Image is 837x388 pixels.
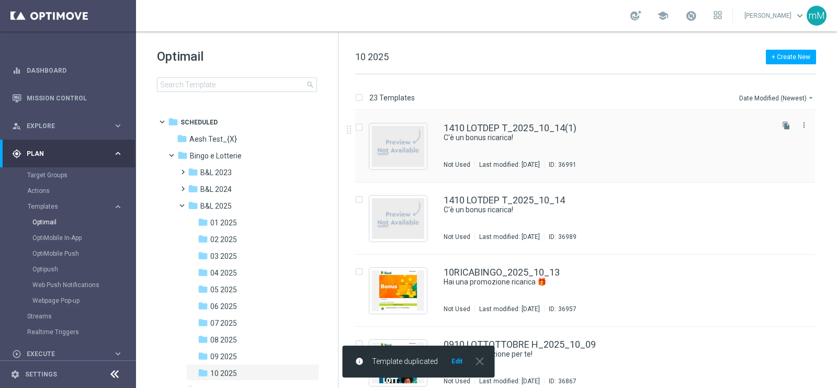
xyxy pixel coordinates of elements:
[32,261,135,277] div: Optipush
[355,357,364,366] i: info
[27,84,123,112] a: Mission Control
[32,277,135,293] div: Web Push Notifications
[210,335,237,345] span: 08 2025
[198,351,208,361] i: folder
[198,250,208,261] i: folder
[113,149,123,158] i: keyboard_arrow_right
[32,296,109,305] a: Webpage Pop-up
[12,94,123,102] div: Mission Control
[807,6,827,26] div: mM
[32,265,109,273] a: Optipush
[738,92,816,104] button: Date Modified (Newest)arrow_drop_down
[198,267,208,278] i: folder
[27,351,113,357] span: Execute
[12,121,21,131] i: person_search
[27,183,135,199] div: Actions
[345,182,835,255] div: Press SPACE to select this row.
[198,334,208,345] i: folder
[210,252,237,261] span: 03 2025
[444,133,771,143] div: C'è un bonus ricarica!
[444,123,576,133] a: 1410 LOTDEP T_2025_10_14(1)
[444,268,560,277] a: 10RICABINGO_2025_10_13
[558,161,576,169] div: 36991
[198,368,208,378] i: folder
[12,84,123,112] div: Mission Control
[28,203,103,210] span: Templates
[157,48,317,65] h1: Optimail
[12,150,123,158] button: gps_fixed Plan keyboard_arrow_right
[25,371,57,378] a: Settings
[766,50,816,64] button: + Create New
[210,218,237,227] span: 01 2025
[444,205,747,215] a: C'è un bonus ricarica!
[475,377,544,385] div: Last modified: [DATE]
[27,202,123,211] div: Templates keyboard_arrow_right
[210,369,237,378] span: 10 2025
[558,377,576,385] div: 36867
[12,66,123,75] div: equalizer Dashboard
[369,93,415,102] p: 23 Templates
[198,284,208,294] i: folder
[188,167,198,177] i: folder
[12,66,21,75] i: equalizer
[168,117,178,127] i: folder
[198,217,208,227] i: folder
[200,201,232,211] span: B&L 2025
[32,249,109,258] a: OptiMobile Push
[32,214,135,230] div: Optimail
[200,185,232,194] span: B&L 2024
[800,121,808,129] i: more_vert
[372,357,438,366] span: Template duplicated
[12,149,113,158] div: Plan
[27,56,123,84] a: Dashboard
[27,324,135,340] div: Realtime Triggers
[345,255,835,327] div: Press SPACE to select this row.
[450,357,463,366] button: Edit
[345,110,835,182] div: Press SPACE to select this row.
[444,349,771,359] div: C'è una promozione per te!
[210,302,237,311] span: 06 2025
[779,119,793,132] button: file_copy
[32,230,135,246] div: OptiMobile In-App
[444,161,470,169] div: Not Used
[27,187,109,195] a: Actions
[210,352,237,361] span: 09 2025
[558,233,576,241] div: 36989
[200,168,232,177] span: B&L 2023
[27,151,113,157] span: Plan
[544,305,576,313] div: ID:
[113,202,123,212] i: keyboard_arrow_right
[306,81,314,89] span: search
[782,121,790,130] i: file_copy
[475,161,544,169] div: Last modified: [DATE]
[544,161,576,169] div: ID:
[32,234,109,242] a: OptiMobile In-App
[180,118,218,127] span: Scheduled
[372,343,424,383] img: 36867.jpeg
[27,328,109,336] a: Realtime Triggers
[32,281,109,289] a: Web Push Notifications
[799,119,809,131] button: more_vert
[198,301,208,311] i: folder
[27,309,135,324] div: Streams
[32,218,109,226] a: Optimail
[444,205,771,215] div: C'è un bonus ricarica!
[113,349,123,359] i: keyboard_arrow_right
[210,268,237,278] span: 04 2025
[27,123,113,129] span: Explore
[27,167,135,183] div: Target Groups
[177,150,188,161] i: folder
[544,377,576,385] div: ID:
[444,277,747,287] a: Hai una promozione ricarica 🎁​
[177,133,187,144] i: folder
[28,203,113,210] div: Templates
[444,196,565,205] a: 1410 LOTDEP T_2025_10_14
[12,149,21,158] i: gps_fixed
[475,305,544,313] div: Last modified: [DATE]
[12,349,113,359] div: Execute
[444,133,747,143] a: C'è un bonus ricarica!
[198,317,208,328] i: folder
[544,233,576,241] div: ID:
[32,293,135,309] div: Webpage Pop-up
